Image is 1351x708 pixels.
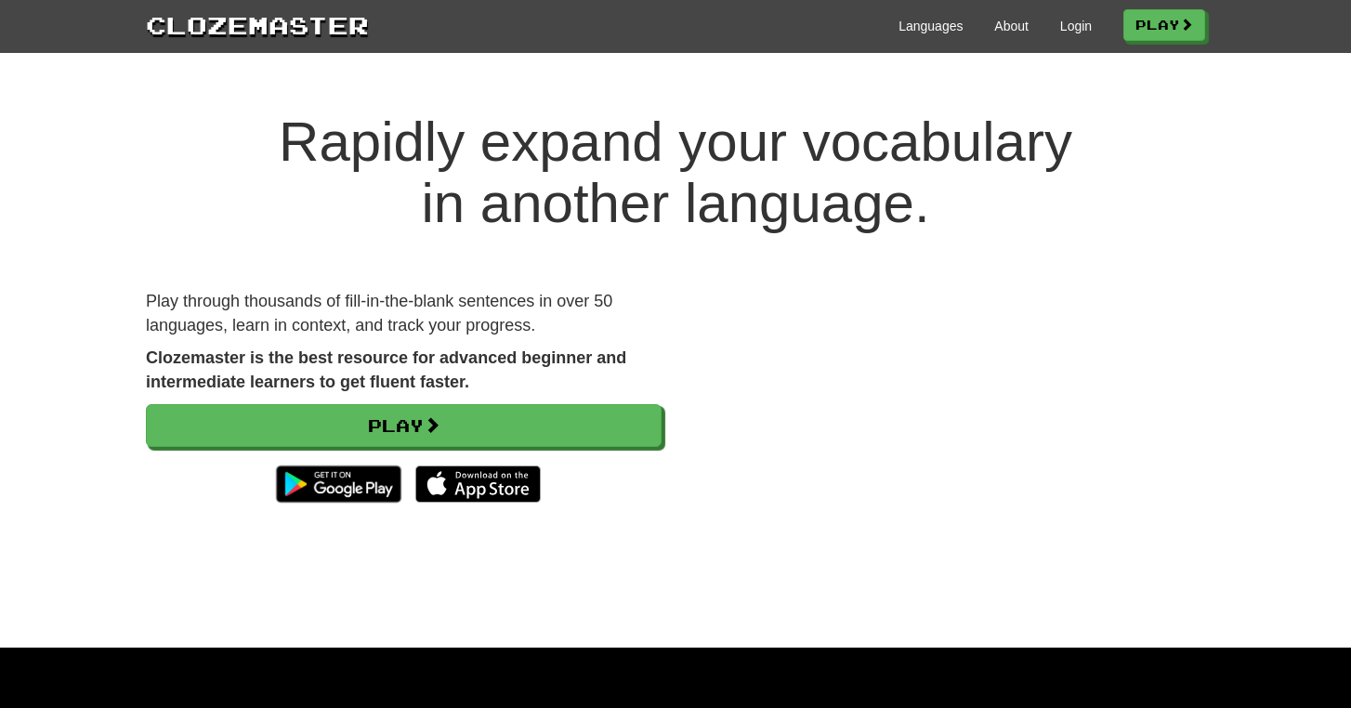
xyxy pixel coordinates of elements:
[1123,9,1205,41] a: Play
[898,17,963,35] a: Languages
[146,404,662,447] a: Play
[415,465,541,503] img: Download_on_the_App_Store_Badge_US-UK_135x40-25178aeef6eb6b83b96f5f2d004eda3bffbb37122de64afbaef7...
[267,456,411,512] img: Get it on Google Play
[146,348,626,391] strong: Clozemaster is the best resource for advanced beginner and intermediate learners to get fluent fa...
[994,17,1029,35] a: About
[146,290,662,337] p: Play through thousands of fill-in-the-blank sentences in over 50 languages, learn in context, and...
[146,7,369,42] a: Clozemaster
[1060,17,1092,35] a: Login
